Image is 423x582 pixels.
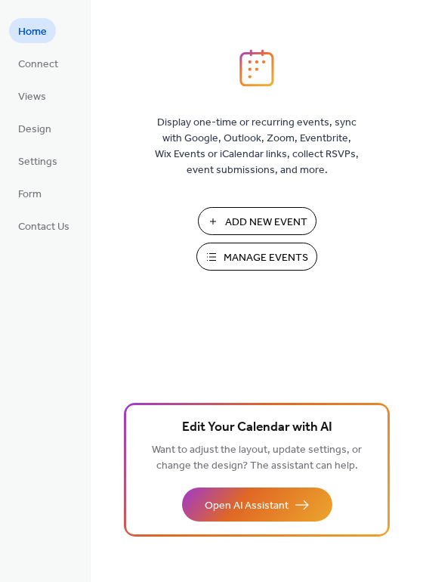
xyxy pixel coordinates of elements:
a: Form [9,181,51,206]
a: Connect [9,51,67,76]
span: Want to adjust the layout, update settings, or change the design? The assistant can help. [152,440,362,476]
a: Home [9,18,56,43]
span: Views [18,89,46,105]
span: Form [18,187,42,203]
span: Home [18,24,47,40]
span: Connect [18,57,58,73]
span: Design [18,122,51,138]
span: Manage Events [224,250,308,266]
img: logo_icon.svg [239,49,274,87]
a: Contact Us [9,213,79,238]
span: Contact Us [18,219,69,235]
span: Add New Event [225,215,307,231]
button: Add New Event [198,207,316,235]
span: Edit Your Calendar with AI [182,417,332,438]
span: Display one-time or recurring events, sync with Google, Outlook, Zoom, Eventbrite, Wix Events or ... [155,115,359,178]
a: Views [9,83,55,108]
button: Manage Events [196,243,317,271]
a: Design [9,116,60,141]
a: Settings [9,148,66,173]
span: Settings [18,154,57,170]
span: Open AI Assistant [205,498,289,514]
button: Open AI Assistant [182,488,332,522]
